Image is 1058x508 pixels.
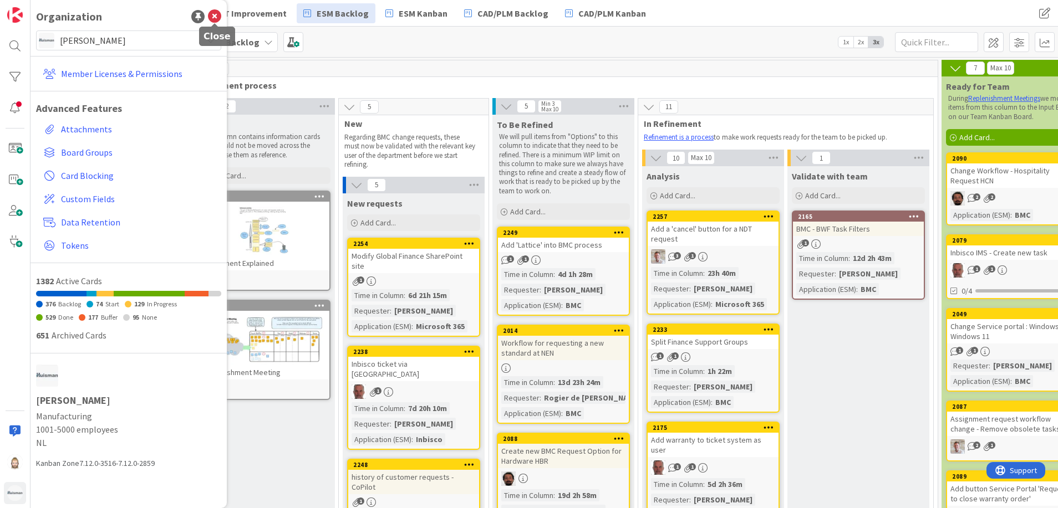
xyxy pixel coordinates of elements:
[391,418,456,430] div: [PERSON_NAME]
[648,423,779,457] div: 2175Add warranty to ticket system as user
[61,215,217,229] span: Data Retention
[796,252,848,264] div: Time in Column
[973,265,980,273] span: 1
[946,81,1010,92] span: Ready for Team
[105,300,119,308] span: Start
[563,299,584,311] div: BMC
[868,37,883,48] span: 3x
[202,7,287,20] span: HGL-IT Improvement
[644,132,714,142] a: Refinement is a process
[968,94,1040,103] a: Replenishment Meetings
[352,384,366,399] img: HB
[553,489,555,501] span: :
[653,424,779,432] div: 2175
[648,423,779,433] div: 2175
[541,392,643,404] div: Rogier de [PERSON_NAME]
[1010,209,1012,221] span: :
[950,263,965,278] img: HB
[703,267,705,279] span: :
[705,267,739,279] div: 23h 40m
[39,142,221,162] a: Board Groups
[838,37,853,48] span: 1x
[498,434,629,468] div: 2088Create new BMC Request Option for Hardware HBR
[674,252,681,259] span: 3
[691,155,711,161] div: Max 10
[648,249,779,264] div: Rd
[713,396,734,408] div: BMC
[39,119,221,139] a: Attachments
[689,381,691,393] span: :
[36,275,54,286] span: 1382
[404,289,405,301] span: :
[211,171,246,181] span: Add Card...
[498,434,629,444] div: 2088
[379,3,454,23] a: ESM Kanban
[344,133,475,169] p: Regarding BMC change requests, these must now be validated with the relevant key user of the depa...
[199,301,329,379] div: 542Replenishment Meeting
[989,360,990,372] span: :
[540,284,541,296] span: :
[498,326,629,336] div: 2014
[711,396,713,408] span: :
[555,489,599,501] div: 19d 2h 58m
[517,100,536,113] span: 5
[498,228,629,238] div: 2249
[651,494,689,506] div: Requester
[651,298,711,310] div: Application (ESM)
[793,222,924,236] div: BMC - BWF Task Filters
[353,348,479,356] div: 2238
[503,435,629,443] div: 2088
[498,238,629,252] div: Add 'Lattice' into BMC process
[39,235,221,255] a: Tokens
[405,289,450,301] div: 6d 21h 15m
[805,191,841,201] span: Add Card...
[657,352,664,360] span: 1
[58,313,73,321] span: Done
[895,32,978,52] input: Quick Filter...
[7,7,23,23] img: Visit kanbanzone.com
[499,132,628,196] p: We will pull items from "Options" to this column to indicate that they need to be refined. There ...
[648,325,779,335] div: 2233
[352,289,404,301] div: Time in Column
[651,396,711,408] div: Application (ESM)
[147,300,177,308] span: In Progress
[133,313,139,321] span: 95
[101,313,118,321] span: Buffer
[457,3,555,23] a: CAD/PLM Backlog
[792,171,868,182] span: Validate with team
[404,402,405,414] span: :
[503,229,629,237] div: 2249
[501,268,553,280] div: Time in Column
[348,470,479,494] div: history of customer requests - CoPilot
[798,213,924,220] div: 2165
[367,178,386,192] span: 5
[510,207,546,217] span: Add Card...
[689,283,691,295] span: :
[61,146,217,159] span: Board Groups
[391,305,456,317] div: [PERSON_NAME]
[648,212,779,222] div: 2257
[793,212,924,222] div: 2165
[142,313,157,321] span: None
[348,460,479,494] div: 2248history of customer requests - CoPilot
[578,7,646,20] span: CAD/PLM Kanban
[498,444,629,468] div: Create new BMC Request Option for Hardware HBR
[651,478,703,490] div: Time in Column
[647,171,680,182] span: Analysis
[344,118,475,129] span: New
[352,305,390,317] div: Requester
[405,402,450,414] div: 7d 20h 10m
[61,169,217,182] span: Card Blocking
[651,283,689,295] div: Requester
[553,268,555,280] span: :
[199,365,329,379] div: Replenishment Meeting
[950,375,1010,387] div: Application (ESM)
[653,213,779,220] div: 2257
[660,191,695,201] span: Add Card...
[501,489,553,501] div: Time in Column
[36,274,221,288] div: Active Cards
[411,320,413,332] span: :
[705,365,735,377] div: 1h 22m
[553,376,555,388] span: :
[541,101,555,106] div: Min 3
